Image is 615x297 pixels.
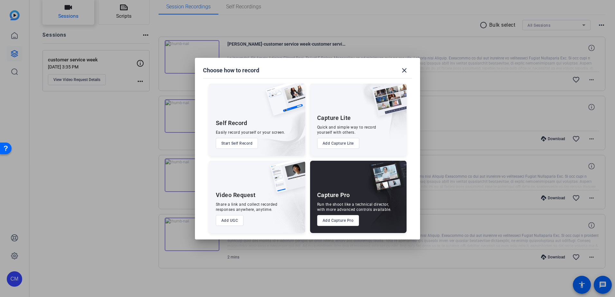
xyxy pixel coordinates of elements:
div: Run the shoot like a technical director, with more advanced controls available. [317,202,391,212]
div: Capture Lite [317,114,351,122]
button: Add Capture Pro [317,215,359,226]
div: Easily record yourself or your screen. [216,130,285,135]
div: Share a link and collect recorded responses anywhere, anytime. [216,202,278,212]
div: Video Request [216,191,256,199]
img: embarkstudio-capture-pro.png [359,169,407,233]
div: Capture Pro [317,191,350,199]
div: Quick and simple way to record yourself with others. [317,125,376,135]
mat-icon: close [400,67,408,74]
img: capture-pro.png [364,161,407,200]
h1: Choose how to record [203,67,259,74]
img: embarkstudio-self-record.png [249,97,305,156]
button: Add Capture Lite [317,138,359,149]
img: self-record.png [261,84,305,122]
img: capture-lite.png [367,84,407,123]
button: Start Self Record [216,138,258,149]
img: embarkstudio-ugc-content.png [268,181,305,233]
img: ugc-content.png [265,161,305,200]
img: embarkstudio-capture-lite.png [349,84,407,148]
div: Self Record [216,119,247,127]
button: Add UGC [216,215,244,226]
